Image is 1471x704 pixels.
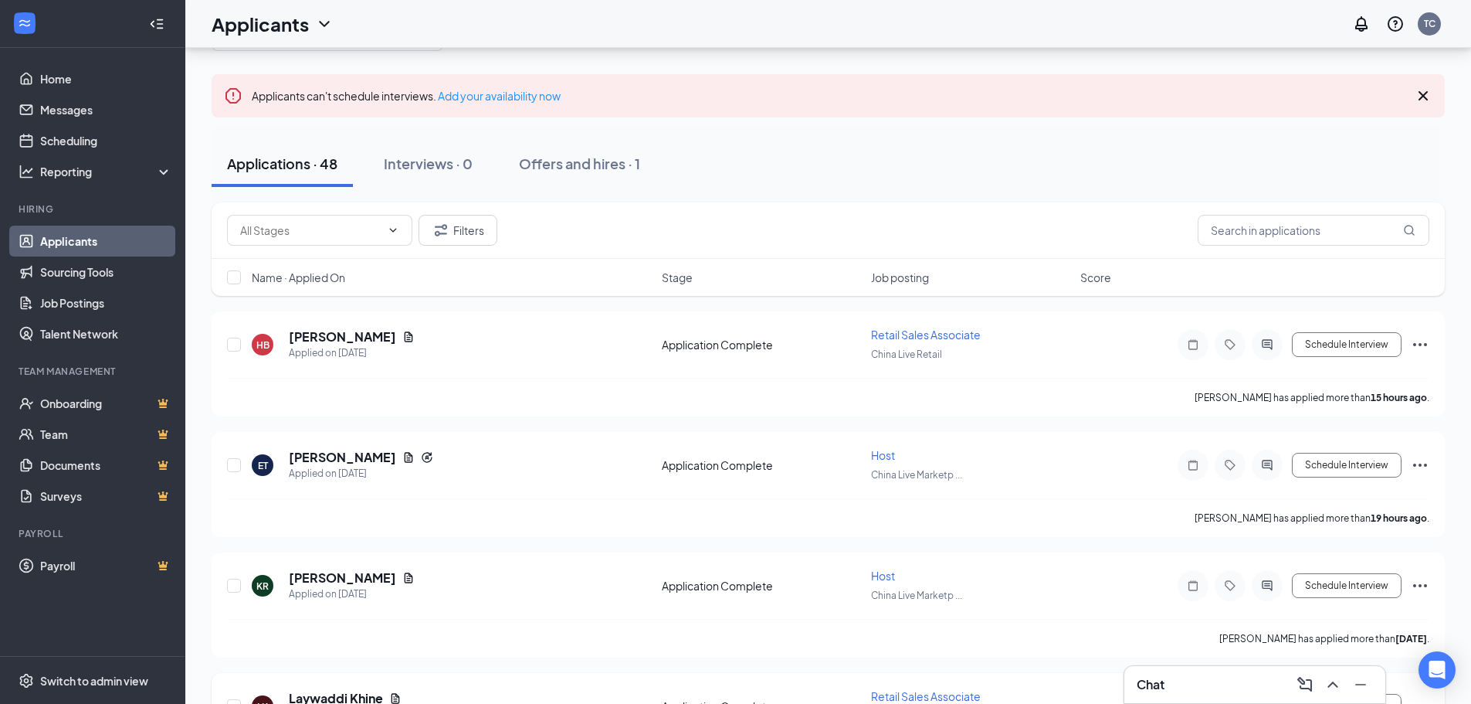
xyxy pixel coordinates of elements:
div: Interviews · 0 [384,154,473,173]
svg: MagnifyingGlass [1403,224,1415,236]
div: Switch to admin view [40,673,148,689]
svg: ActiveChat [1258,580,1276,592]
div: Applied on [DATE] [289,345,415,361]
h5: [PERSON_NAME] [289,449,396,466]
svg: ActiveChat [1258,338,1276,351]
a: DocumentsCrown [40,450,172,481]
svg: Ellipses [1411,576,1429,595]
svg: Collapse [149,16,164,32]
p: [PERSON_NAME] has applied more than . [1195,512,1429,525]
svg: QuestionInfo [1386,15,1405,33]
svg: Tag [1221,459,1239,471]
div: Applications · 48 [227,154,337,173]
svg: Cross [1414,87,1432,105]
div: Applied on [DATE] [289,587,415,602]
svg: WorkstreamLogo [17,15,32,31]
button: Schedule Interview [1292,453,1402,478]
a: Messages [40,94,172,125]
a: Home [40,63,172,94]
svg: Ellipses [1411,335,1429,354]
span: Retail Sales Associate [871,689,981,703]
svg: Document [402,572,415,584]
span: Retail Sales Associate [871,328,981,342]
svg: ChevronDown [387,224,399,236]
div: KR [256,580,269,593]
button: Minimize [1348,672,1373,697]
button: Schedule Interview [1292,573,1402,598]
span: Host [871,569,895,583]
div: Team Management [19,365,169,378]
b: 19 hours ago [1371,512,1427,524]
svg: Settings [19,673,34,689]
svg: ChevronUp [1324,675,1342,694]
a: TeamCrown [40,419,172,450]
a: Applicants [40,226,172,257]
a: OnboardingCrown [40,388,172,419]
svg: Analysis [19,164,34,179]
svg: Note [1184,338,1202,351]
svg: ComposeMessage [1296,675,1314,694]
b: [DATE] [1395,633,1427,644]
button: Filter Filters [419,215,497,246]
input: All Stages [240,222,381,239]
svg: Tag [1221,580,1239,592]
a: SurveysCrown [40,481,172,512]
a: Talent Network [40,318,172,349]
svg: Note [1184,459,1202,471]
span: Host [871,448,895,462]
button: ChevronUp [1320,672,1345,697]
div: Applied on [DATE] [289,466,433,481]
span: Job posting [871,270,929,285]
svg: Ellipses [1411,456,1429,474]
div: Payroll [19,527,169,540]
svg: Document [402,451,415,464]
div: Offers and hires · 1 [519,154,640,173]
span: China Live Marketp ... [871,590,962,601]
h5: [PERSON_NAME] [289,570,396,587]
svg: ChevronDown [315,15,334,33]
svg: ActiveChat [1258,459,1276,471]
div: Reporting [40,164,173,179]
div: Application Complete [662,337,862,352]
div: Open Intercom Messenger [1418,651,1456,689]
h5: [PERSON_NAME] [289,328,396,345]
button: Schedule Interview [1292,332,1402,357]
a: Add your availability now [438,89,561,103]
div: HB [256,338,269,352]
h3: Chat [1137,676,1164,693]
div: Hiring [19,202,169,216]
a: Sourcing Tools [40,257,172,287]
span: Applicants can't schedule interviews. [252,89,561,103]
h1: Applicants [212,11,309,37]
p: [PERSON_NAME] has applied more than . [1195,391,1429,404]
svg: Note [1184,580,1202,592]
div: ET [258,459,268,472]
span: Name · Applied On [252,270,345,285]
span: Stage [662,270,693,285]
button: ComposeMessage [1293,672,1317,697]
b: 15 hours ago [1371,392,1427,403]
svg: Reapply [421,451,433,464]
svg: Tag [1221,338,1239,351]
svg: Filter [432,221,450,240]
svg: Error [224,87,242,105]
svg: Document [402,331,415,343]
a: PayrollCrown [40,550,172,581]
span: China Live Marketp ... [871,469,962,481]
span: China Live Retail [871,349,942,360]
svg: Notifications [1352,15,1371,33]
a: Scheduling [40,125,172,156]
div: Application Complete [662,578,862,593]
p: [PERSON_NAME] has applied more than . [1219,632,1429,645]
input: Search in applications [1198,215,1429,246]
div: Application Complete [662,457,862,473]
a: Job Postings [40,287,172,318]
div: TC [1424,17,1435,30]
span: Score [1080,270,1111,285]
svg: Minimize [1351,675,1370,694]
